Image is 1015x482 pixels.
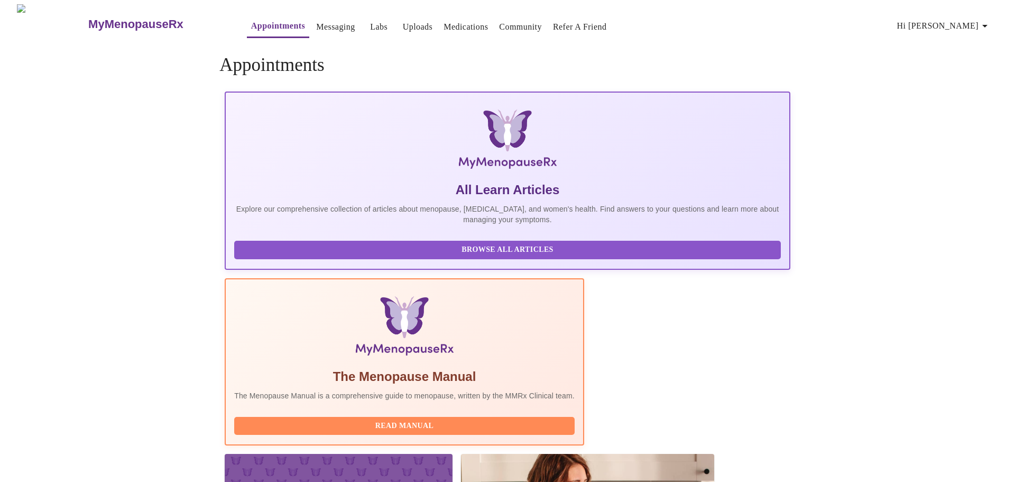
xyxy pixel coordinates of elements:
[897,19,991,33] span: Hi [PERSON_NAME]
[234,181,781,198] h5: All Learn Articles
[234,390,575,401] p: The Menopause Manual is a comprehensive guide to menopause, written by the MMRx Clinical team.
[362,16,396,38] button: Labs
[234,241,781,259] button: Browse All Articles
[234,421,577,430] a: Read Manual
[234,417,575,435] button: Read Manual
[245,243,770,257] span: Browse All Articles
[403,20,433,34] a: Uploads
[399,16,437,38] button: Uploads
[17,4,87,44] img: MyMenopauseRx Logo
[288,296,520,360] img: Menopause Manual
[312,16,359,38] button: Messaging
[88,17,183,31] h3: MyMenopauseRx
[251,19,305,33] a: Appointments
[245,420,564,433] span: Read Manual
[370,20,387,34] a: Labs
[495,16,546,38] button: Community
[499,20,542,34] a: Community
[444,20,488,34] a: Medications
[553,20,607,34] a: Refer a Friend
[316,20,355,34] a: Messaging
[893,15,995,37] button: Hi [PERSON_NAME]
[219,54,796,76] h4: Appointments
[439,16,492,38] button: Medications
[234,204,781,225] p: Explore our comprehensive collection of articles about menopause, [MEDICAL_DATA], and women's hea...
[234,244,783,253] a: Browse All Articles
[234,368,575,385] h5: The Menopause Manual
[319,110,696,173] img: MyMenopauseRx Logo
[247,15,309,38] button: Appointments
[549,16,611,38] button: Refer a Friend
[87,6,226,43] a: MyMenopauseRx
